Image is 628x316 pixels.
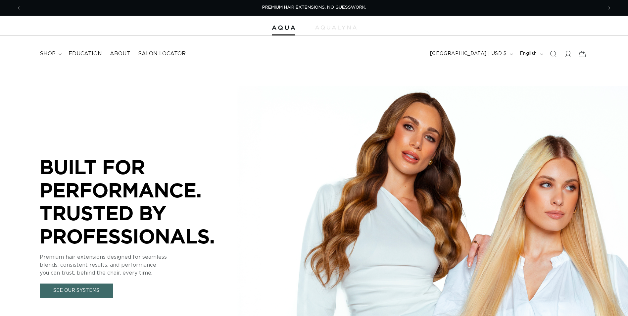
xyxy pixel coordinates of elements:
a: See Our Systems [40,284,113,298]
summary: shop [36,46,65,61]
span: [GEOGRAPHIC_DATA] | USD $ [430,50,507,57]
span: English [520,50,537,57]
span: shop [40,50,56,57]
button: Previous announcement [12,2,26,14]
button: [GEOGRAPHIC_DATA] | USD $ [426,48,516,60]
a: Salon Locator [134,46,190,61]
span: About [110,50,130,57]
span: PREMIUM HAIR EXTENSIONS. NO GUESSWORK. [262,5,366,10]
p: Premium hair extensions designed for seamless blends, consistent results, and performance you can... [40,253,238,277]
button: Next announcement [602,2,616,14]
button: English [516,48,546,60]
span: Education [69,50,102,57]
a: About [106,46,134,61]
summary: Search [546,47,560,61]
span: Salon Locator [138,50,186,57]
a: Education [65,46,106,61]
img: aqualyna.com [315,26,357,29]
p: BUILT FOR PERFORMANCE. TRUSTED BY PROFESSIONALS. [40,155,238,247]
img: Aqua Hair Extensions [272,26,295,30]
